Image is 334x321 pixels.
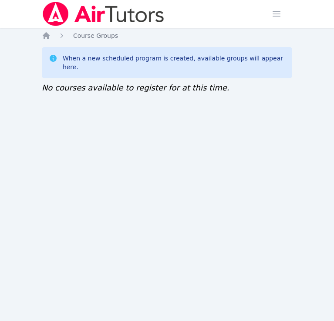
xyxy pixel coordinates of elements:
[73,31,118,40] a: Course Groups
[73,32,118,39] span: Course Groups
[42,2,165,26] img: Air Tutors
[63,54,285,71] div: When a new scheduled program is created, available groups will appear here.
[42,31,292,40] nav: Breadcrumb
[42,83,229,92] span: No courses available to register for at this time.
